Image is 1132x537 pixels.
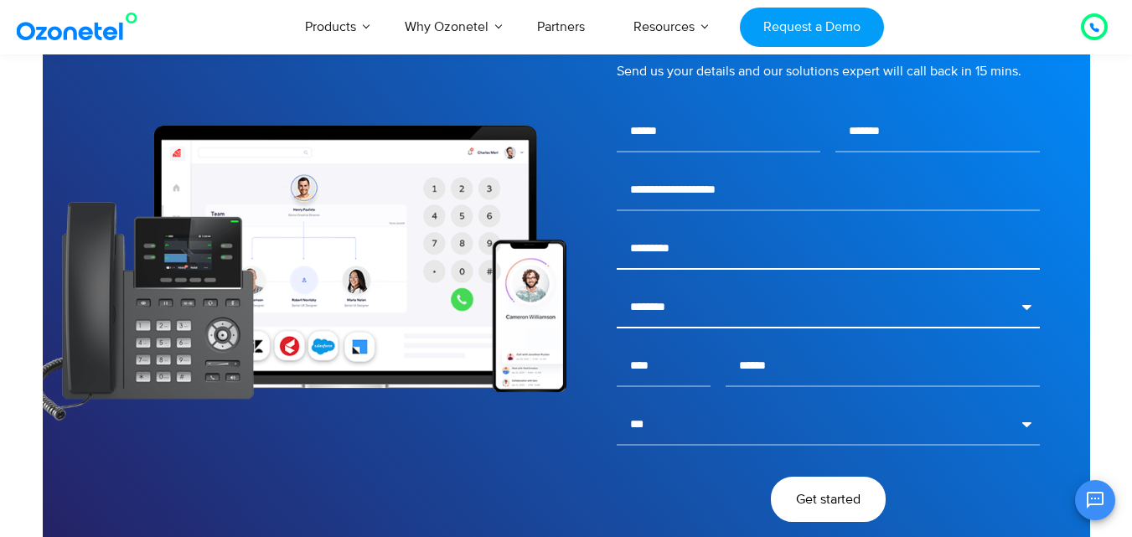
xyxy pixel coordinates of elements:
[1075,480,1115,520] button: Open chat
[617,61,1040,81] p: Send us your details and our solutions expert will call back in 15 mins.
[740,8,883,47] a: Request a Demo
